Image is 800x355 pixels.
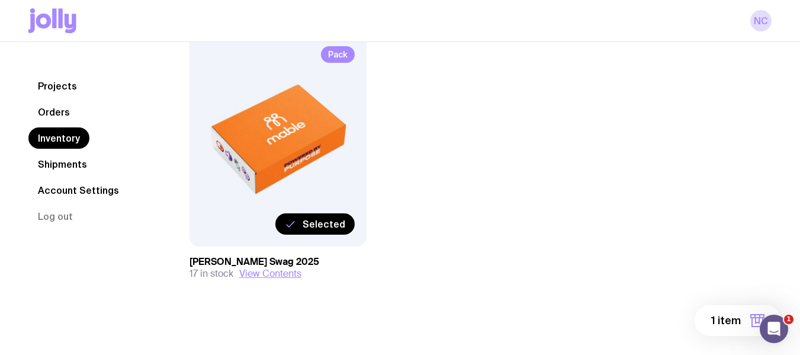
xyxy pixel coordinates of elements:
[28,101,79,123] a: Orders
[750,10,772,31] a: NC
[28,75,86,97] a: Projects
[760,315,788,343] iframe: Intercom live chat
[189,256,367,268] h3: [PERSON_NAME] Swag 2025
[321,46,355,63] span: Pack
[28,127,89,149] a: Inventory
[28,180,128,201] a: Account Settings
[711,314,741,328] span: 1 item
[784,315,793,324] span: 1
[303,218,345,230] span: Selected
[239,268,301,280] button: View Contents
[695,305,781,336] button: 1 item
[28,153,97,175] a: Shipments
[28,206,82,227] button: Log out
[189,268,233,280] span: 17 in stock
